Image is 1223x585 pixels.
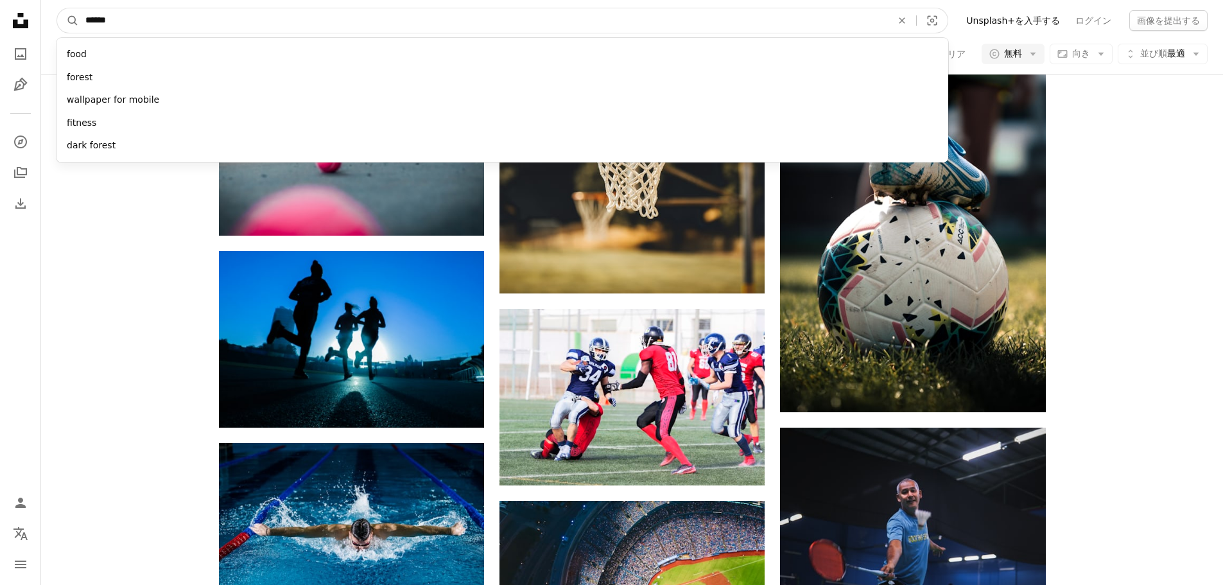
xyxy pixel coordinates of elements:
[958,10,1068,31] a: Unsplash+を入手する
[8,191,33,216] a: ダウンロード履歴
[8,8,33,36] a: ホーム — Unsplash
[8,160,33,186] a: コレクション
[1072,48,1090,58] span: 向き
[56,134,948,157] div: dark forest
[499,309,765,485] img: 赤いジャージのシャツと赤いズボンを着たサッカー選手が昼間、緑の芝生のグラウンドを走る
[8,521,33,546] button: 言語
[219,525,484,537] a: バタフライストロークをする男
[1129,10,1208,31] button: 画像を提出する
[1118,44,1208,64] button: 並び順最適
[8,490,33,516] a: ログイン / 登録する
[56,43,948,66] div: food
[888,8,916,33] button: 全てクリア
[1140,48,1185,60] span: 最適
[780,520,1045,532] a: 青いクルーネックのTシャツと黒いショートパンツを着た男が赤いバスケットボールを持っている
[8,129,33,155] a: 探す
[8,72,33,98] a: イラスト
[917,8,948,33] button: ビジュアル検索
[1140,48,1167,58] span: 並び順
[982,44,1045,64] button: 無料
[56,66,948,89] div: forest
[57,8,79,33] button: Unsplashで検索する
[56,8,948,33] form: サイト内でビジュアルを探す
[780,229,1045,241] a: 緑の芝生のフィールドに白と青のサッカーボール
[1050,44,1113,64] button: 向き
[780,58,1045,412] img: 緑の芝生のフィールドに白と青のサッカーボール
[499,391,765,403] a: 赤いジャージのシャツと赤いズボンを着たサッカー選手が昼間、緑の芝生のグラウンドを走る
[1004,48,1022,60] span: 無料
[219,251,484,428] img: 灰色のコンクリートの道を走る3人の女性のシルエット
[1068,10,1119,31] a: ログイン
[219,333,484,345] a: 灰色のコンクリートの道を走る3人の女性のシルエット
[8,552,33,577] button: メニュー
[56,89,948,112] div: wallpaper for mobile
[56,112,948,135] div: fitness
[8,41,33,67] a: 写真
